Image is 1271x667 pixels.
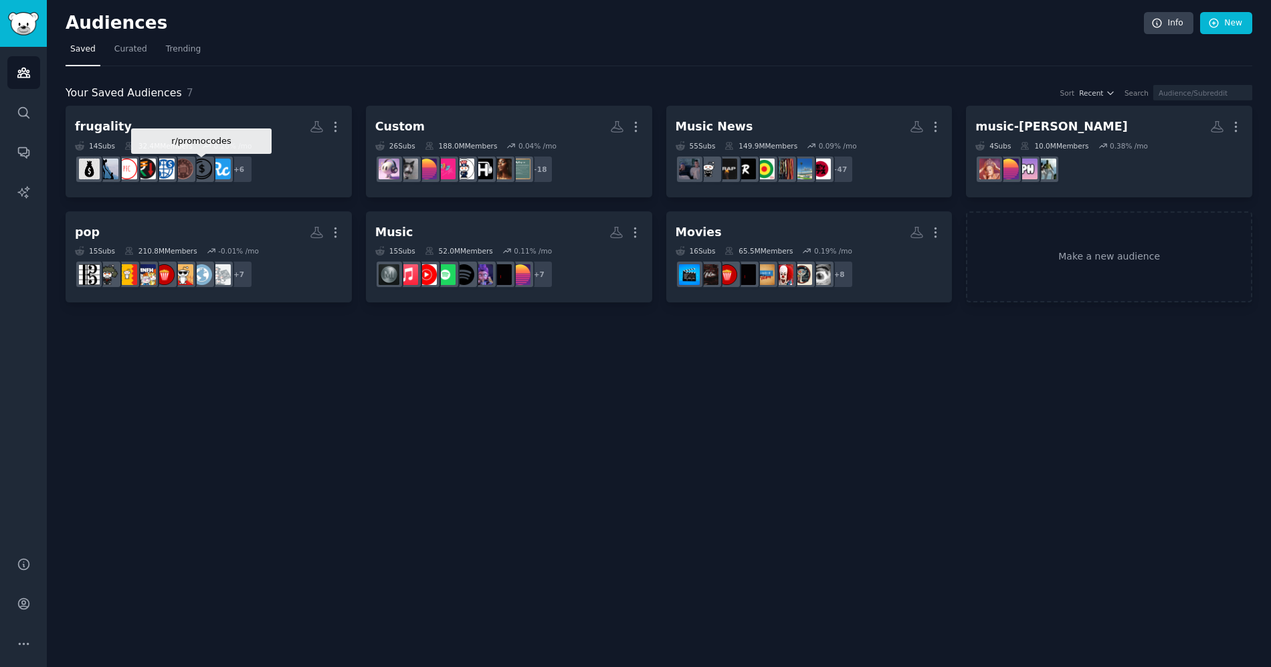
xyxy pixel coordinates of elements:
input: Audience/Subreddit [1153,85,1252,100]
img: UpliftingNews [210,264,231,285]
div: pop [75,224,100,241]
a: Info [1144,12,1193,35]
img: HUNTRX [472,264,493,285]
div: 15 Sub s [75,246,115,256]
img: reggae [754,159,775,179]
img: hiphop101 [510,159,530,179]
a: Music15Subs52.0MMembers0.11% /mo+7popculturechatnetflixHUNTRXSpotifyPlaylistsspotifyYoutubeMusicA... [366,211,652,303]
div: 26 Sub s [375,141,415,151]
img: politics [454,159,474,179]
div: Sort [1060,88,1075,98]
img: entertainment [154,264,175,285]
a: Make a new audience [966,211,1252,303]
span: 7 [187,86,193,99]
div: Music [375,224,413,241]
img: classicalmusic [98,264,118,285]
div: + 47 [825,155,854,183]
img: beermoneyuk [173,159,193,179]
div: 10.0M Members [1020,141,1088,151]
div: 0.38 % /mo [1110,141,1148,151]
a: Curated [110,39,152,66]
div: 32.4M Members [124,141,193,151]
div: 65.5M Members [724,246,793,256]
img: popculturechat [510,264,530,285]
div: Movies [676,224,722,241]
div: 0.09 % /mo [819,141,857,151]
img: Reggaeton [773,159,793,179]
div: 0.19 % /mo [814,246,852,256]
div: 16 Sub s [676,246,716,256]
span: Trending [166,43,201,56]
img: popculturechat [998,159,1019,179]
a: pop15Subs210.8MMembers-0.01% /mo+7UpliftingNewsnewscelebritiesentertainmentMakeNewFriendsHereLosA... [66,211,352,303]
img: indiefilm [754,264,775,285]
span: Recent [1079,88,1103,98]
div: + 8 [825,260,854,288]
img: FIlm [698,264,718,285]
a: music-[PERSON_NAME]4Subs10.0MMembers0.38% /mopopheadscirclejerkpopheadspopculturechatariheads [966,106,1252,197]
img: YoutubeMusic [416,264,437,285]
img: netflix [491,264,512,285]
img: popheads [1017,159,1038,179]
a: New [1200,12,1252,35]
img: referralcodes [210,159,231,179]
img: musicindustry [379,264,399,285]
a: Trending [161,39,205,66]
img: povertyfinancecanada [116,159,137,179]
a: frugality14Subs32.4MMembers0.20% /mor/promocodes+6referralcodespromocodesbeermoneyukbeermoneyglob... [66,106,352,197]
img: news [191,264,212,285]
span: Your Saved Audiences [66,85,182,102]
span: Curated [114,43,147,56]
img: Cinema [791,264,812,285]
img: AppleMusic [397,264,418,285]
img: SpotifyPlaylists [454,264,474,285]
a: Custom26Subs188.0MMembers0.04% /mo+18hiphop101rnbhiphopheadspoliticsFauxmoipopculturechatmemesMusic [366,106,652,197]
img: MoneySavingTips [79,159,100,179]
div: music-[PERSON_NAME] [975,118,1127,135]
img: netflix [735,264,756,285]
a: Saved [66,39,100,66]
a: Music News55Subs149.9MMembers0.09% /mo+47jpopcitypopReggaetonreggaeraptrapEmopunk [666,106,953,197]
img: HorrorMovies [773,264,793,285]
img: beermoneyglobal [154,159,175,179]
img: povertyfinance [98,159,118,179]
img: popheadscirclejerk [1036,159,1056,179]
img: MakeNewFriendsHere [135,264,156,285]
div: Search [1125,88,1149,98]
div: 149.9M Members [724,141,797,151]
div: + 7 [525,260,553,288]
div: + 6 [225,155,253,183]
img: Emo [698,159,718,179]
img: citypop [791,159,812,179]
div: + 7 [225,260,253,288]
div: 15 Sub s [375,246,415,256]
div: 210.8M Members [124,246,197,256]
div: 52.0M Members [425,246,493,256]
div: 188.0M Members [425,141,498,151]
div: frugality [75,118,132,135]
img: rnb [491,159,512,179]
img: trap [716,159,737,179]
img: Fauxmoi [435,159,456,179]
div: Custom [375,118,425,135]
div: 4 Sub s [975,141,1011,151]
img: GummySearch logo [8,12,39,35]
img: popculturechat [416,159,437,179]
img: hiphopheads [472,159,493,179]
div: 0.04 % /mo [518,141,557,151]
img: musictheory [79,264,100,285]
img: MovieRecommendations [679,264,700,285]
img: Frugal_Ind [135,159,156,179]
img: ariheads [979,159,1000,179]
img: jpop [810,159,831,179]
div: Music News [676,118,753,135]
button: Recent [1079,88,1115,98]
div: 0.11 % /mo [514,246,552,256]
img: promocodes [191,159,212,179]
div: 55 Sub s [676,141,716,151]
img: entertainment [716,264,737,285]
img: rap [735,159,756,179]
span: Saved [70,43,96,56]
img: LosAngeles [116,264,137,285]
div: 14 Sub s [75,141,115,151]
